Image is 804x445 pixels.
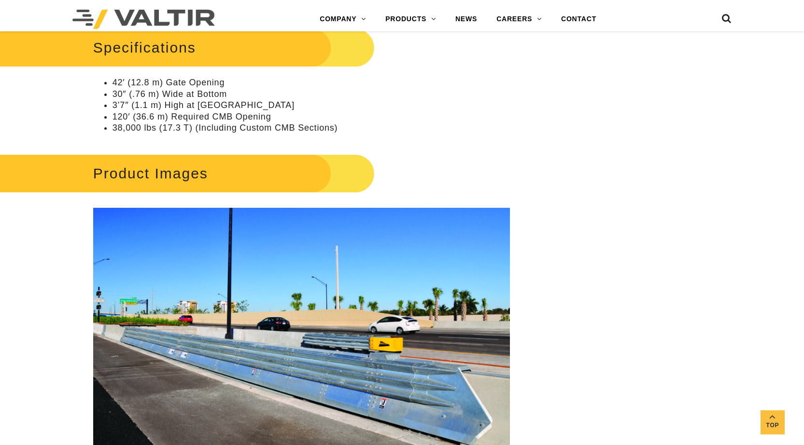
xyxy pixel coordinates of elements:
[551,10,606,29] a: CONTACT
[487,10,551,29] a: CAREERS
[113,122,510,134] li: 38,000 lbs (17.3 T) (Including Custom CMB Sections)
[446,10,487,29] a: NEWS
[761,410,785,434] a: Top
[113,111,510,122] li: 120′ (36.6 m) Required CMB Opening
[761,420,785,431] span: Top
[113,100,510,111] li: 3’7″ (1.1 m) High at [GEOGRAPHIC_DATA]
[376,10,446,29] a: PRODUCTS
[113,77,510,88] li: 42′ (12.8 m) Gate Opening
[72,10,215,29] img: Valtir
[113,89,510,100] li: 30″ (.76 m) Wide at Bottom
[310,10,376,29] a: COMPANY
